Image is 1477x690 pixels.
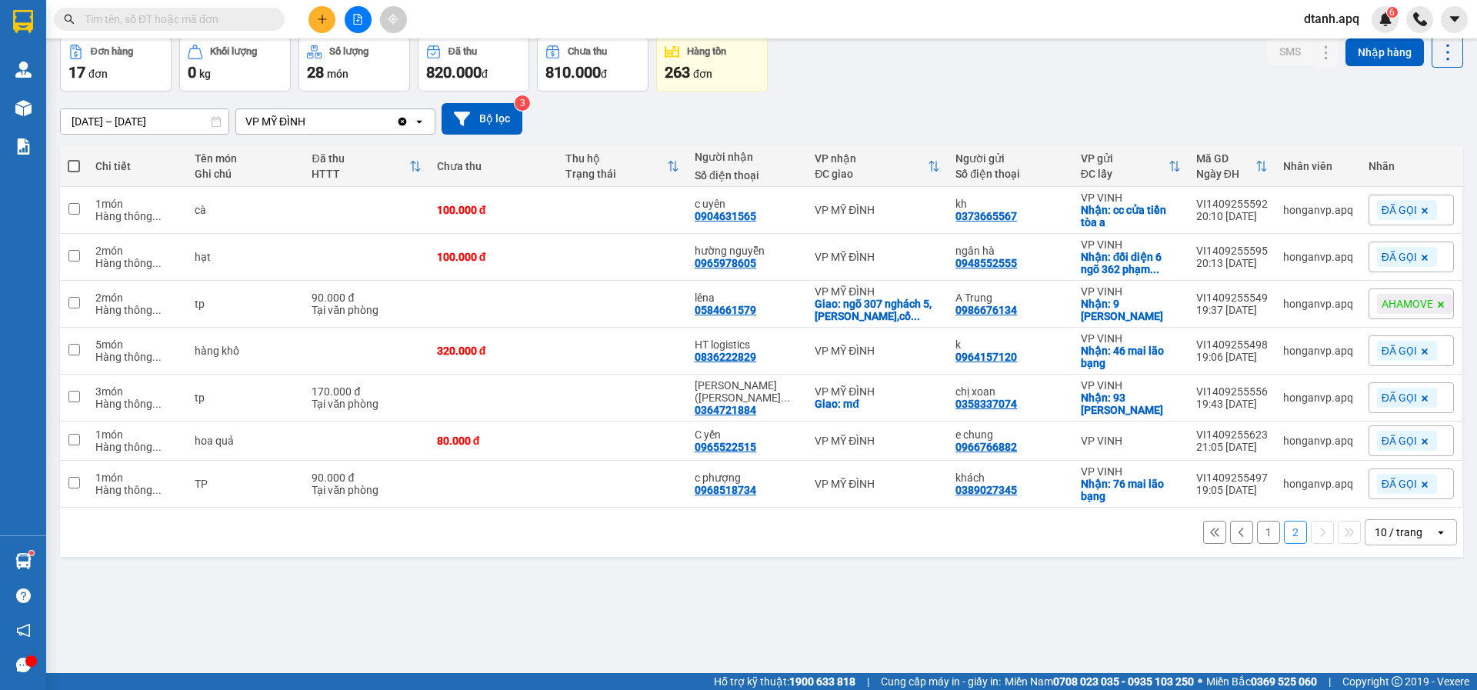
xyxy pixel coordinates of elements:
span: | [867,673,869,690]
div: 0836222829 [695,351,756,363]
span: đơn [88,68,108,80]
sup: 3 [515,95,530,111]
th: Toggle SortBy [807,146,948,187]
div: VP MỸ ĐÌNH [245,114,305,129]
div: 0584661579 [695,304,756,316]
span: Cung cấp máy in - giấy in: [881,673,1001,690]
span: ... [152,210,162,222]
div: Chi tiết [95,160,179,172]
button: plus [308,6,335,33]
div: VI1409255497 [1196,472,1268,484]
span: ... [781,392,790,404]
div: VP VINH [1081,285,1181,298]
button: Đơn hàng17đơn [60,36,172,92]
span: ... [152,484,162,496]
div: VP MỸ ĐÌNH [815,251,940,263]
div: hoa quả [195,435,296,447]
div: c uyên [695,198,799,210]
div: VI1409255595 [1196,245,1268,257]
span: đơn [693,68,712,80]
span: ... [911,310,920,322]
div: Số lượng [329,46,368,57]
div: 20:10 [DATE] [1196,210,1268,222]
span: 810.000 [545,63,601,82]
div: Số điện thoại [955,168,1065,180]
div: C yến [695,428,799,441]
button: aim [380,6,407,33]
div: Người gửi [955,152,1065,165]
div: Hàng thông thường [95,210,179,222]
div: 0904631565 [695,210,756,222]
span: ... [1150,263,1159,275]
img: phone-icon [1413,12,1427,26]
button: Nhập hàng [1345,38,1424,66]
div: Chưa thu [437,160,551,172]
div: Đơn hàng [91,46,133,57]
div: 10 / trang [1375,525,1422,540]
button: caret-down [1441,6,1468,33]
div: 170.000 đ [312,385,421,398]
th: Toggle SortBy [1073,146,1189,187]
th: Toggle SortBy [558,146,687,187]
div: VP MỸ ĐÌNH [815,385,940,398]
div: 0389027345 [955,484,1017,496]
div: 0968518734 [695,484,756,496]
div: Giao: ngõ 307 nghách 5,phạm văn đồng,cổ nhuế, hà nội [815,298,940,322]
input: Tìm tên, số ĐT hoặc mã đơn [85,11,266,28]
div: hường nguyễn [695,245,799,257]
div: Nhận: 9 nguyễn biểu [1081,298,1181,322]
button: SMS [1267,38,1313,65]
div: hạt [195,251,296,263]
span: ĐÃ GỌI [1382,203,1417,217]
div: Thu hộ [565,152,667,165]
div: Người nhận [695,151,799,163]
sup: 6 [1387,7,1398,18]
button: Bộ lọc [442,103,522,135]
sup: 1 [29,551,34,555]
span: Miền Bắc [1206,673,1317,690]
span: ĐÃ GỌI [1382,477,1417,491]
img: warehouse-icon [15,553,32,569]
span: question-circle [16,588,31,603]
div: 3 món [95,385,179,398]
img: warehouse-icon [15,62,32,78]
div: khách [955,472,1065,484]
div: VP MỸ ĐÌNH [815,345,940,357]
button: 2 [1284,521,1307,544]
div: c phượng [695,472,799,484]
div: 90.000 đ [312,292,421,304]
span: plus [317,14,328,25]
div: VP VINH [1081,465,1181,478]
span: ... [152,441,162,453]
div: Nhận: cc cửa tiền tòa a [1081,204,1181,228]
div: VI1409255592 [1196,198,1268,210]
div: VI1409255498 [1196,338,1268,351]
div: Tên món [195,152,296,165]
div: VP VINH [1081,379,1181,392]
div: Giao: mđ [815,398,940,410]
div: honganvp.apq [1283,298,1353,310]
div: Hàng tồn [687,46,726,57]
div: kh [955,198,1065,210]
div: Ngày ĐH [1196,168,1255,180]
img: icon-new-feature [1379,12,1392,26]
div: honganvp.apq [1283,435,1353,447]
div: 80.000 đ [437,435,551,447]
span: ... [152,257,162,269]
span: copyright [1392,676,1402,687]
span: AHAMOVE [1382,297,1433,311]
div: hàng khô [195,345,296,357]
strong: 0708 023 035 - 0935 103 250 [1053,675,1194,688]
span: caret-down [1448,12,1462,26]
div: Tại văn phòng [312,304,421,316]
div: 20:13 [DATE] [1196,257,1268,269]
button: Số lượng28món [298,36,410,92]
div: honganvp.apq [1283,478,1353,490]
div: 21:05 [DATE] [1196,441,1268,453]
div: VP gửi [1081,152,1169,165]
div: 90.000 đ [312,472,421,484]
div: Hàng thông thường [95,484,179,496]
span: ... [152,351,162,363]
div: tp [195,298,296,310]
strong: 1900 633 818 [789,675,855,688]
